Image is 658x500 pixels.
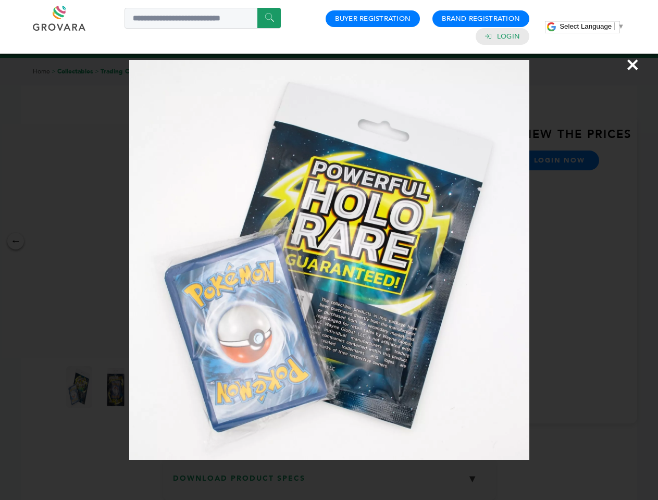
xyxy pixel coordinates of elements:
[442,14,520,23] a: Brand Registration
[617,22,624,30] span: ▼
[125,8,281,29] input: Search a product or brand...
[626,50,640,79] span: ×
[497,32,520,41] a: Login
[560,22,624,30] a: Select Language​
[129,60,529,460] img: Image Preview
[335,14,411,23] a: Buyer Registration
[560,22,612,30] span: Select Language
[614,22,615,30] span: ​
